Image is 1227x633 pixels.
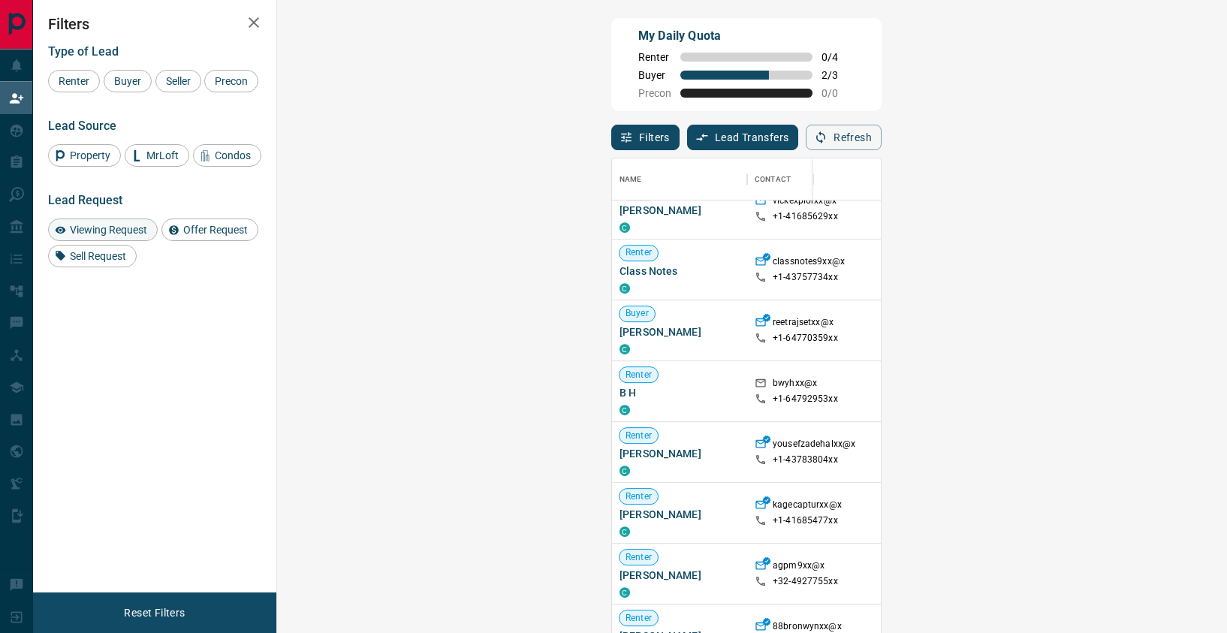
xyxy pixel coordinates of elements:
div: Name [612,158,747,200]
p: +1- 41685629xx [773,210,838,223]
h2: Filters [48,15,261,33]
span: Property [65,149,116,161]
span: Renter [620,490,658,503]
span: Renter [620,369,658,381]
div: condos.ca [620,283,630,294]
span: Renter [620,247,658,260]
div: condos.ca [620,466,630,476]
span: Lead Source [48,119,116,133]
div: Name [620,158,642,200]
div: Property [48,144,121,167]
button: Refresh [806,125,882,150]
p: reetrajsetxx@x [773,316,834,332]
span: 2 / 3 [822,69,855,81]
p: agpm9xx@x [773,559,825,575]
p: +1- 64770359xx [773,332,838,345]
p: bwyhxx@x [773,377,817,393]
span: Seller [161,75,196,87]
div: Seller [155,70,201,92]
button: Reset Filters [114,600,194,625]
p: +1- 43757734xx [773,271,838,284]
div: Renter [48,70,100,92]
span: Buyer [638,69,671,81]
p: classnotes9xx@x [773,255,845,271]
span: Renter [53,75,95,87]
span: Type of Lead [48,44,119,59]
div: MrLoft [125,144,189,167]
div: condos.ca [620,405,630,415]
span: Class Notes [620,264,740,279]
p: +1- 41685477xx [773,514,838,527]
span: [PERSON_NAME] [620,568,740,583]
span: Precon [210,75,253,87]
div: condos.ca [620,344,630,354]
div: Contact [747,158,867,200]
div: condos.ca [620,222,630,233]
span: Buyer [109,75,146,87]
button: Filters [611,125,680,150]
p: My Daily Quota [638,27,855,45]
p: yousefzadehalxx@x [773,438,855,454]
div: Precon [204,70,258,92]
span: Lead Request [48,193,122,207]
span: [PERSON_NAME] [620,203,740,218]
button: Lead Transfers [687,125,799,150]
span: Renter [620,612,658,625]
span: Condos [210,149,256,161]
div: Viewing Request [48,219,158,241]
p: kagecapturxx@x [773,499,842,514]
div: Condos [193,144,261,167]
span: [PERSON_NAME] [620,507,740,522]
div: Buyer [104,70,152,92]
p: +1- 43783804xx [773,454,838,466]
span: Buyer [620,308,655,321]
span: [PERSON_NAME] [620,446,740,461]
p: vickexplorxx@x [773,194,837,210]
div: Contact [755,158,791,200]
span: Sell Request [65,250,131,262]
span: [PERSON_NAME] [620,324,740,339]
div: condos.ca [620,587,630,598]
div: Offer Request [161,219,258,241]
span: 0 / 4 [822,51,855,63]
span: Renter [620,551,658,564]
p: +1- 64792953xx [773,393,838,405]
span: Viewing Request [65,224,152,236]
span: Offer Request [178,224,253,236]
span: B H [620,385,740,400]
div: Sell Request [48,245,137,267]
span: 0 / 0 [822,87,855,99]
span: Renter [620,430,658,442]
span: Renter [638,51,671,63]
p: +32- 4927755xx [773,575,838,588]
span: MrLoft [141,149,184,161]
span: Precon [638,87,671,99]
div: condos.ca [620,526,630,537]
